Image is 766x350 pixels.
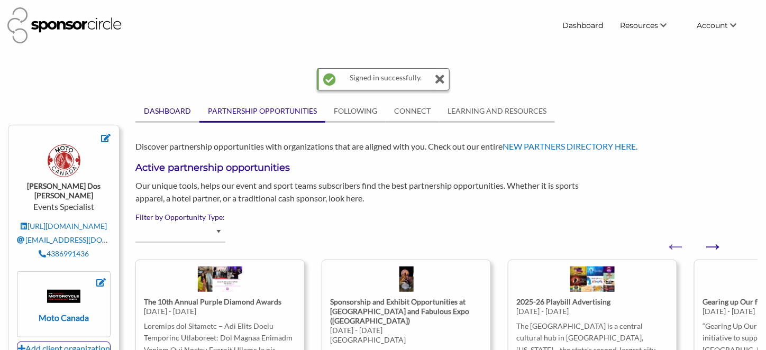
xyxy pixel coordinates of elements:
[135,161,758,174] h3: Active partnership opportunities
[48,144,80,177] img: x83jzhc9ghyq1mmmrery
[39,312,89,323] strong: Moto Canada
[325,101,386,121] a: FOLLOWING
[39,249,89,258] a: 4386991436
[439,101,555,121] a: LEARNING AND RESOURCES
[621,21,659,30] span: Resources
[135,213,758,222] label: Filter by Opportunity Type:
[198,266,242,297] img: The 10th Annual Purple Diamond Awards Logo
[330,297,469,325] strong: Sponsorship and Exhibit Opportunities at [GEOGRAPHIC_DATA] and Fabulous Expo ([GEOGRAPHIC_DATA])
[503,141,637,151] a: NEW PARTNERS DIRECTORY HERE.
[697,21,728,30] span: Account
[30,289,97,323] a: Moto Canada
[27,181,101,200] strong: [PERSON_NAME] Dos [PERSON_NAME]
[135,101,199,121] a: DASHBOARD
[516,297,610,306] strong: 2025-26 Playbill Advertising
[144,297,281,306] strong: The 10th Annual Purple Diamond Awards
[399,266,414,297] img: Sponsorship and Exhibit Opportunities at Fierce and Fabulous Expo (Metro Toronto Convention Centr...
[17,235,150,244] a: [EMAIL_ADDRESS][DOMAIN_NAME]
[135,140,758,153] p: Discover partnership opportunities with organizations that are aligned with you. Check out our en...
[17,144,111,263] div: Events Specialist
[47,290,81,303] img: avc3xfbmecbtttfdaur5
[127,179,606,205] div: Our unique tools, helps our event and sport teams subscribers find the best partnership opportuni...
[21,222,107,231] a: [URL][DOMAIN_NAME]
[570,266,615,297] img: 2025-26 Playbill Advertising Logo
[665,235,676,246] button: Previous
[702,235,713,246] button: Next
[7,7,122,43] img: Sponsor Circle Logo
[554,16,612,35] a: Dashboard
[689,16,759,35] li: Account
[612,16,689,35] li: Resources
[199,101,325,121] a: PARTNERSHIP OPPORTUNITIES
[386,101,439,121] a: CONNECT
[344,69,427,90] div: Signed in successfully.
